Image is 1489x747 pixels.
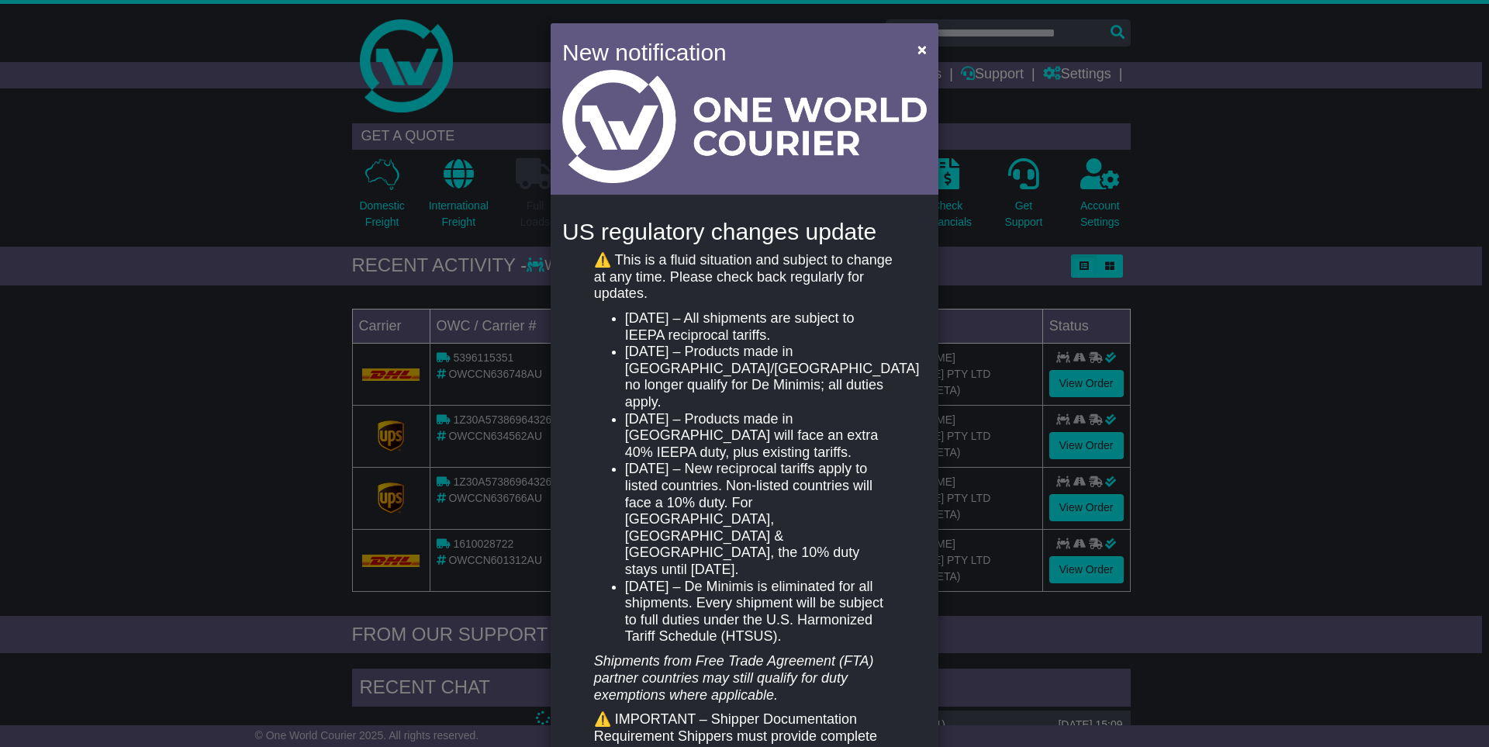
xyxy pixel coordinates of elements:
[917,40,927,58] span: ×
[625,411,895,462] li: [DATE] – Products made in [GEOGRAPHIC_DATA] will face an extra 40% IEEPA duty, plus existing tari...
[625,579,895,645] li: [DATE] – De Minimis is eliminated for all shipments. Every shipment will be subject to full dutie...
[594,653,874,702] em: Shipments from Free Trade Agreement (FTA) partner countries may still qualify for duty exemptions...
[625,344,895,410] li: [DATE] – Products made in [GEOGRAPHIC_DATA]/[GEOGRAPHIC_DATA] no longer qualify for De Minimis; a...
[562,70,927,183] img: Light
[562,35,895,70] h4: New notification
[910,33,935,65] button: Close
[562,219,927,244] h4: US regulatory changes update
[594,252,895,303] p: ⚠️ This is a fluid situation and subject to change at any time. Please check back regularly for u...
[625,310,895,344] li: [DATE] – All shipments are subject to IEEPA reciprocal tariffs.
[625,461,895,578] li: [DATE] – New reciprocal tariffs apply to listed countries. Non-listed countries will face a 10% d...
